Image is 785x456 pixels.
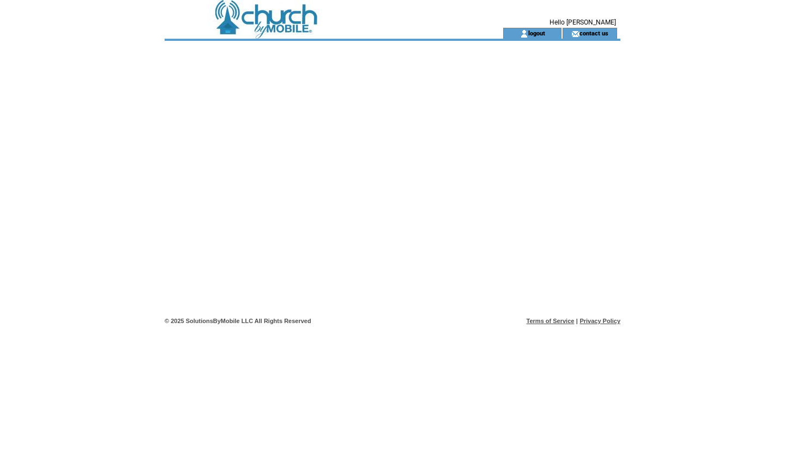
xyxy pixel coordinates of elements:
[579,29,608,37] a: contact us
[549,19,616,26] span: Hello [PERSON_NAME]
[576,318,578,324] span: |
[579,318,620,324] a: Privacy Policy
[520,29,528,38] img: account_icon.gif
[528,29,545,37] a: logout
[571,29,579,38] img: contact_us_icon.gif
[165,318,311,324] span: © 2025 SolutionsByMobile LLC All Rights Reserved
[527,318,575,324] a: Terms of Service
